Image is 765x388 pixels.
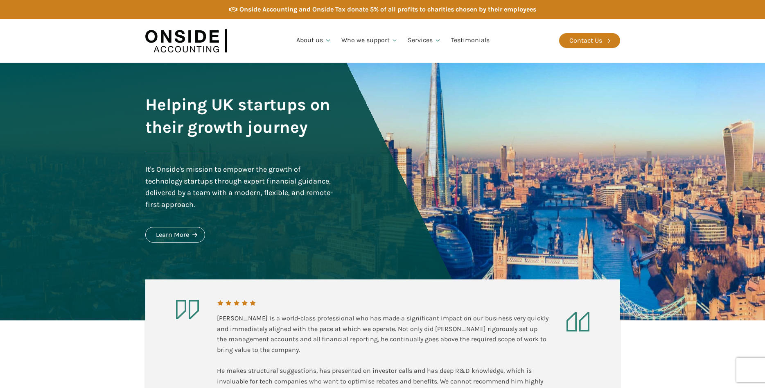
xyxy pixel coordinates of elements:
div: Learn More [156,229,189,240]
div: It's Onside's mission to empower the growth of technology startups through expert financial guida... [145,163,335,211]
a: Testimonials [446,27,494,54]
a: Learn More [145,227,205,243]
div: Onside Accounting and Onside Tax donate 5% of all profits to charities chosen by their employees [239,4,536,15]
img: Onside Accounting [145,25,227,57]
div: Contact Us [569,35,602,46]
a: About us [291,27,336,54]
a: Contact Us [559,33,620,48]
a: Who we support [336,27,403,54]
a: Services [403,27,446,54]
h1: Helping UK startups on their growth journey [145,93,335,138]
